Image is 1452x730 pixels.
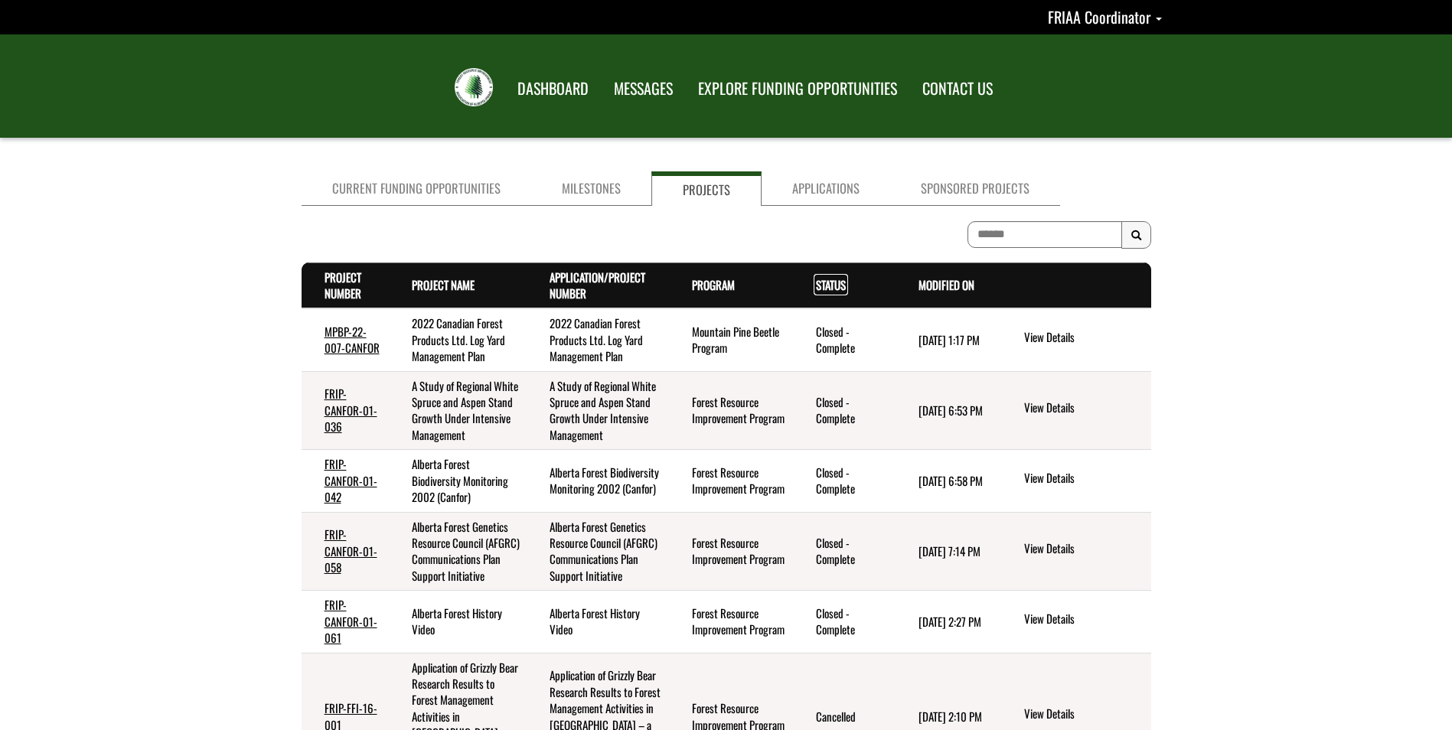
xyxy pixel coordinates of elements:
[527,371,668,450] td: A Study of Regional White Spruce and Aspen Stand Growth Under Intensive Management
[527,308,668,371] td: 2022 Canadian Forest Products Ltd. Log Yard Management Plan
[302,308,390,371] td: MPBP-22-007-CANFOR
[999,450,1150,512] td: action menu
[389,308,527,371] td: 2022 Canadian Forest Products Ltd. Log Yard Management Plan
[412,276,475,293] a: Project Name
[506,70,600,108] a: DASHBOARD
[302,591,390,653] td: FRIP-CANFOR-01-061
[1121,221,1151,249] button: Search Results
[389,512,527,591] td: Alberta Forest Genetics Resource Council (AFGRC) Communications Plan Support Initiative
[302,450,390,512] td: FRIP-CANFOR-01-042
[692,276,735,293] a: Program
[896,450,999,512] td: 3/3/2025 6:58 PM
[793,512,896,591] td: Closed - Complete
[389,371,527,450] td: A Study of Regional White Spruce and Aspen Stand Growth Under Intensive Management
[325,526,377,575] a: FRIP-CANFOR-01-058
[669,512,793,591] td: Forest Resource Improvement Program
[550,269,645,301] a: Application/Project Number
[1024,399,1144,418] a: View details
[527,512,668,591] td: Alberta Forest Genetics Resource Council (AFGRC) Communications Plan Support Initiative
[919,543,981,559] time: [DATE] 7:14 PM
[531,171,651,206] a: Milestones
[919,472,983,489] time: [DATE] 6:58 PM
[1024,470,1144,488] a: View details
[504,65,1004,108] nav: Main Navigation
[896,308,999,371] td: 4/12/2024 1:17 PM
[602,70,684,108] a: MESSAGES
[919,708,982,725] time: [DATE] 2:10 PM
[1024,540,1144,559] a: View details
[816,276,846,293] a: Status
[669,591,793,653] td: Forest Resource Improvement Program
[999,262,1150,308] th: Actions
[919,276,974,293] a: Modified On
[325,323,380,356] a: MPBP-22-007-CANFOR
[896,512,999,591] td: 3/3/2025 7:14 PM
[325,596,377,646] a: FRIP-CANFOR-01-061
[302,371,390,450] td: FRIP-CANFOR-01-036
[1024,706,1144,724] a: View details
[919,613,981,630] time: [DATE] 2:27 PM
[325,385,377,435] a: FRIP-CANFOR-01-036
[389,450,527,512] td: Alberta Forest Biodiversity Monitoring 2002 (Canfor)
[793,450,896,512] td: Closed - Complete
[793,371,896,450] td: Closed - Complete
[325,269,361,301] a: Project Number
[669,371,793,450] td: Forest Resource Improvement Program
[793,308,896,371] td: Closed - Complete
[1024,329,1144,347] a: View details
[762,171,890,206] a: Applications
[302,512,390,591] td: FRIP-CANFOR-01-058
[651,171,762,206] a: Projects
[455,68,493,106] img: FRIAA Submissions Portal
[896,591,999,653] td: 8/19/2024 2:27 PM
[325,455,377,505] a: FRIP-CANFOR-01-042
[999,591,1150,653] td: action menu
[919,402,983,419] time: [DATE] 6:53 PM
[911,70,1004,108] a: CONTACT US
[999,371,1150,450] td: action menu
[669,450,793,512] td: Forest Resource Improvement Program
[919,331,980,348] time: [DATE] 1:17 PM
[896,371,999,450] td: 3/3/2025 6:53 PM
[527,450,668,512] td: Alberta Forest Biodiversity Monitoring 2002 (Canfor)
[527,591,668,653] td: Alberta Forest History Video
[1048,5,1150,28] span: FRIAA Coordinator
[302,171,531,206] a: Current Funding Opportunities
[1048,5,1162,28] a: FRIAA Coordinator
[389,591,527,653] td: Alberta Forest History Video
[793,591,896,653] td: Closed - Complete
[1024,611,1144,629] a: View details
[687,70,909,108] a: EXPLORE FUNDING OPPORTUNITIES
[669,308,793,371] td: Mountain Pine Beetle Program
[999,308,1150,371] td: action menu
[890,171,1060,206] a: Sponsored Projects
[999,512,1150,591] td: action menu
